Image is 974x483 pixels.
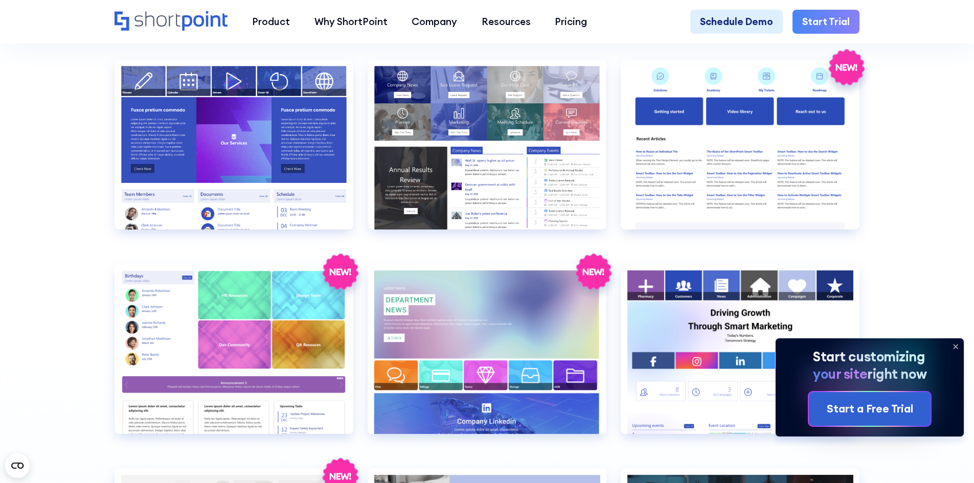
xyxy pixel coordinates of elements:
a: Knowledge Portal 2 [115,264,353,453]
div: Why ShortPoint [314,14,388,29]
a: Start Trial [792,10,859,34]
div: Start a Free Trial [827,401,913,417]
a: Pricing [543,10,600,34]
div: Resources [482,14,531,29]
div: Company [412,14,457,29]
a: Intranet Layout 5 [368,59,606,249]
a: Knowledge Portal [621,59,859,249]
div: Pricing [555,14,587,29]
a: Resources [469,10,543,34]
a: Start a Free Trial [809,392,931,426]
a: Home [115,11,228,32]
a: Product [240,10,302,34]
a: Why ShortPoint [302,10,400,34]
a: Schedule Demo [690,10,783,34]
div: Product [252,14,290,29]
a: Marketing 1 [621,264,859,453]
a: Knowledge Portal 3 [368,264,606,453]
button: Open CMP widget [5,453,30,478]
a: Intranet Layout 4 [115,59,353,249]
a: Company [399,10,469,34]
